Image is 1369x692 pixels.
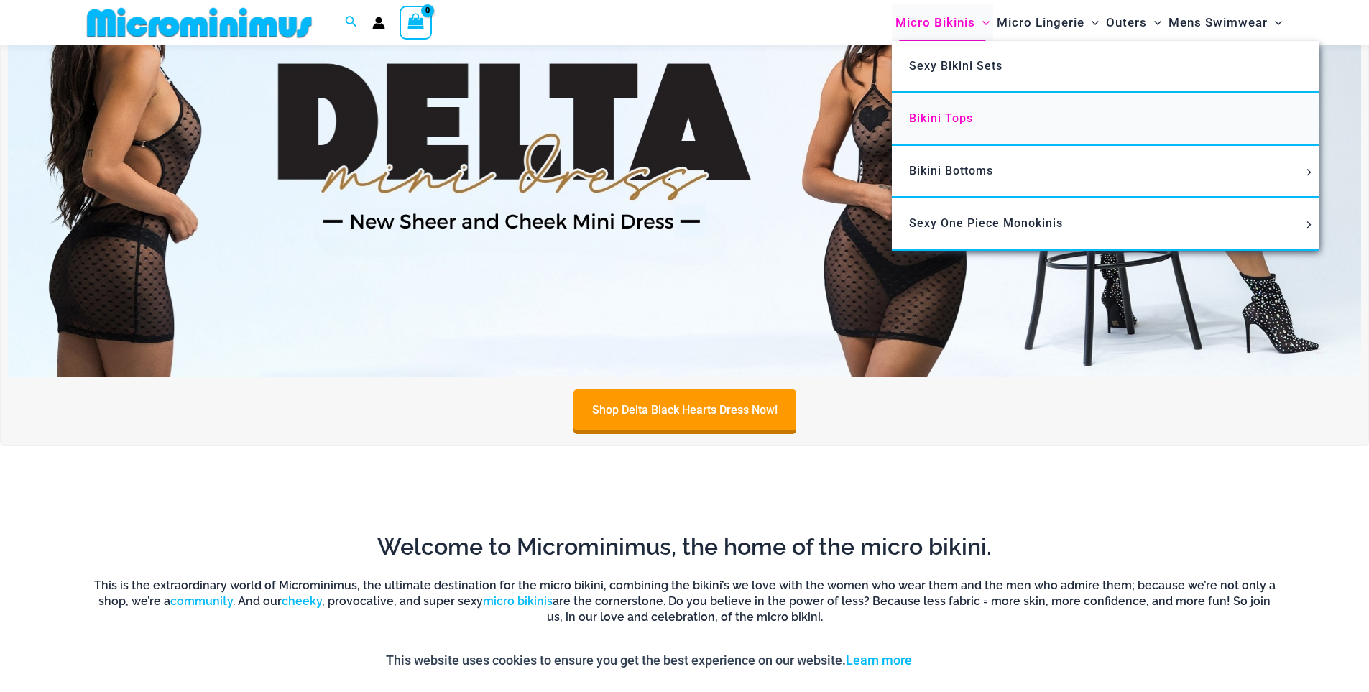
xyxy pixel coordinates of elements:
[400,6,433,39] a: View Shopping Cart, empty
[1301,169,1317,176] span: Menu Toggle
[1084,4,1099,41] span: Menu Toggle
[386,650,912,671] p: This website uses cookies to ensure you get the best experience on our website.
[1147,4,1161,41] span: Menu Toggle
[282,594,322,608] a: cheeky
[892,4,993,41] a: Micro BikinisMenu ToggleMenu Toggle
[909,216,1063,230] span: Sexy One Piece Monokinis
[1268,4,1282,41] span: Menu Toggle
[892,41,1319,93] a: Sexy Bikini Sets
[997,4,1084,41] span: Micro Lingerie
[573,389,796,430] a: Shop Delta Black Hearts Dress Now!
[170,594,233,608] a: community
[1106,4,1147,41] span: Outers
[92,578,1278,626] h6: This is the extraordinary world of Microminimus, the ultimate destination for the micro bikini, c...
[892,93,1319,146] a: Bikini Tops
[1165,4,1286,41] a: Mens SwimwearMenu ToggleMenu Toggle
[895,4,975,41] span: Micro Bikinis
[483,594,553,608] a: micro bikinis
[909,59,1002,73] span: Sexy Bikini Sets
[1102,4,1165,41] a: OutersMenu ToggleMenu Toggle
[890,2,1289,43] nav: Site Navigation
[993,4,1102,41] a: Micro LingerieMenu ToggleMenu Toggle
[923,643,984,678] button: Accept
[909,164,993,177] span: Bikini Bottoms
[846,652,912,668] a: Learn more
[892,198,1319,251] a: Sexy One Piece MonokinisMenu ToggleMenu Toggle
[1169,4,1268,41] span: Mens Swimwear
[1301,221,1317,229] span: Menu Toggle
[372,17,385,29] a: Account icon link
[92,532,1278,562] h2: Welcome to Microminimus, the home of the micro bikini.
[345,14,358,32] a: Search icon link
[975,4,990,41] span: Menu Toggle
[892,146,1319,198] a: Bikini BottomsMenu ToggleMenu Toggle
[909,111,973,125] span: Bikini Tops
[81,6,318,39] img: MM SHOP LOGO FLAT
